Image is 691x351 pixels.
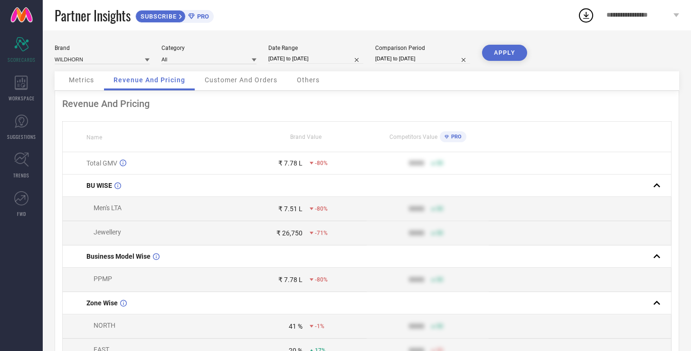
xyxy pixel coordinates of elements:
span: PRO [195,13,209,20]
div: Comparison Period [375,45,470,51]
input: Select date range [268,54,363,64]
span: -80% [315,160,328,166]
span: 50 [436,323,443,330]
span: Partner Insights [55,6,131,25]
div: Revenue And Pricing [62,98,672,109]
div: ₹ 7.51 L [278,205,303,213]
span: Others [297,76,320,84]
span: Name [86,134,102,141]
span: WORKSPACE [9,95,35,102]
div: Date Range [268,45,363,51]
span: -80% [315,205,328,212]
span: -1% [315,323,324,330]
span: Revenue And Pricing [114,76,185,84]
span: Customer And Orders [205,76,277,84]
div: 9999 [409,322,424,330]
span: NORTH [94,322,115,329]
div: ₹ 7.78 L [278,276,303,283]
span: Business Model Wise [86,253,151,260]
span: TRENDS [13,172,29,179]
div: ₹ 7.78 L [278,159,303,167]
span: SUGGESTIONS [7,133,36,140]
span: Zone Wise [86,299,118,307]
span: SUBSCRIBE [136,13,179,20]
span: -71% [315,230,328,236]
span: PPMP [94,275,112,283]
button: APPLY [482,45,527,61]
span: Brand Value [290,134,322,140]
div: 9999 [409,159,424,167]
span: Total GMV [86,159,117,167]
span: 50 [436,205,443,212]
span: BU WISE [86,182,112,189]
span: FWD [17,210,26,217]
div: 9999 [409,205,424,213]
span: Metrics [69,76,94,84]
span: PRO [449,134,462,140]
span: 50 [436,276,443,283]
span: 50 [436,160,443,166]
div: 9999 [409,229,424,237]
div: ₹ 26,750 [276,229,303,237]
span: Men's LTA [94,204,122,212]
div: 41 % [289,322,303,330]
span: Jewellery [94,228,121,236]
span: SCORECARDS [8,56,36,63]
span: 50 [436,230,443,236]
div: Open download list [577,7,595,24]
span: -80% [315,276,328,283]
input: Select comparison period [375,54,470,64]
span: Competitors Value [389,134,437,140]
a: SUBSCRIBEPRO [135,8,214,23]
div: 9999 [409,276,424,283]
div: Category [161,45,256,51]
div: Brand [55,45,150,51]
